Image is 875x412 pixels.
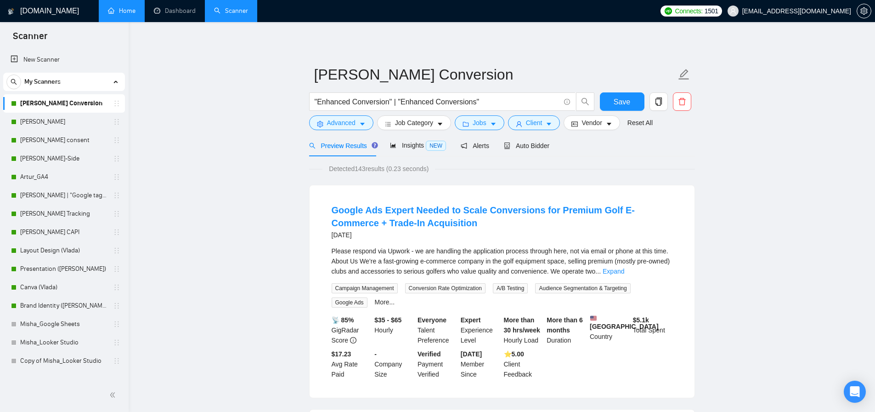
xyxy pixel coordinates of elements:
[20,149,107,168] a: [PERSON_NAME]-Side
[24,73,61,91] span: My Scanners
[504,142,549,149] span: Auto Bidder
[627,118,653,128] a: Reset All
[214,7,248,15] a: searchScanner
[857,4,871,18] button: setting
[490,120,497,127] span: caret-down
[600,92,644,111] button: Save
[547,316,583,334] b: More than 6 months
[374,350,377,358] b: -
[109,390,119,400] span: double-left
[20,297,107,315] a: Brand Identity ([PERSON_NAME])
[665,7,672,15] img: upwork-logo.png
[309,115,373,130] button: settingAdvancedcaret-down
[705,6,718,16] span: 1501
[678,69,690,80] span: edit
[113,173,120,181] span: holder
[332,283,398,293] span: Campaign Management
[416,349,459,379] div: Payment Verified
[309,142,375,149] span: Preview Results
[576,97,594,106] span: search
[113,284,120,291] span: holder
[437,120,443,127] span: caret-down
[3,73,125,370] li: My Scanners
[426,141,446,151] span: NEW
[327,118,356,128] span: Advanced
[11,51,118,69] a: New Scanner
[857,7,871,15] span: setting
[730,8,736,14] span: user
[526,118,542,128] span: Client
[390,142,396,149] span: area-chart
[614,96,630,108] span: Save
[493,283,528,293] span: A/B Testing
[317,120,323,127] span: setting
[461,316,481,324] b: Expert
[373,315,416,345] div: Hourly
[590,315,597,321] img: 🇺🇸
[461,143,467,149] span: notification
[377,115,451,130] button: barsJob Categorycaret-down
[113,302,120,309] span: holder
[459,349,502,379] div: Member Since
[315,96,560,108] input: Search Freelance Jobs...
[595,268,601,275] span: ...
[546,120,552,127] span: caret-down
[508,115,560,130] button: userClientcaret-down
[113,192,120,199] span: holder
[20,333,107,352] a: Misha_Looker Studio
[633,316,649,324] b: $ 5.1k
[332,316,354,324] b: 📡 85%
[20,278,107,297] a: Canva (Vlada)
[375,298,395,306] a: More...
[20,94,107,113] a: [PERSON_NAME] Conversion
[113,100,120,107] span: holder
[20,205,107,223] a: [PERSON_NAME] Tracking
[535,283,630,293] span: Audience Segmentation & Targeting
[332,350,351,358] b: $17.23
[461,350,482,358] b: [DATE]
[675,6,702,16] span: Connects:
[673,97,691,106] span: delete
[504,143,510,149] span: robot
[113,118,120,126] span: holder
[330,349,373,379] div: Avg Rate Paid
[576,92,594,111] button: search
[459,315,502,345] div: Experience Level
[113,320,120,328] span: holder
[418,350,441,358] b: Verified
[588,315,631,345] div: Country
[113,247,120,254] span: holder
[416,315,459,345] div: Talent Preference
[113,339,120,346] span: holder
[502,349,545,379] div: Client Feedback
[385,120,391,127] span: bars
[7,79,21,85] span: search
[3,51,125,69] li: New Scanner
[20,260,107,278] a: Presentation ([PERSON_NAME])
[6,74,21,89] button: search
[359,120,366,127] span: caret-down
[8,4,14,19] img: logo
[606,120,612,127] span: caret-down
[418,316,446,324] b: Everyone
[649,92,668,111] button: copy
[504,350,524,358] b: ⭐️ 5.00
[545,315,588,345] div: Duration
[564,115,620,130] button: idcardVendorcaret-down
[463,120,469,127] span: folder
[20,223,107,241] a: [PERSON_NAME] CAPI
[564,99,570,105] span: info-circle
[581,118,602,128] span: Vendor
[350,337,356,343] span: info-circle
[332,205,635,228] a: Google Ads Expert Needed to Scale Conversions for Premium Golf E-Commerce + Trade-In Acquisition
[113,265,120,273] span: holder
[405,283,485,293] span: Conversion Rate Optimization
[332,229,672,240] div: [DATE]
[374,316,401,324] b: $35 - $65
[113,155,120,162] span: holder
[154,7,196,15] a: dashboardDashboard
[113,229,120,236] span: holder
[20,241,107,260] a: Layout Design (Vlada)
[373,349,416,379] div: Company Size
[590,315,659,330] b: [GEOGRAPHIC_DATA]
